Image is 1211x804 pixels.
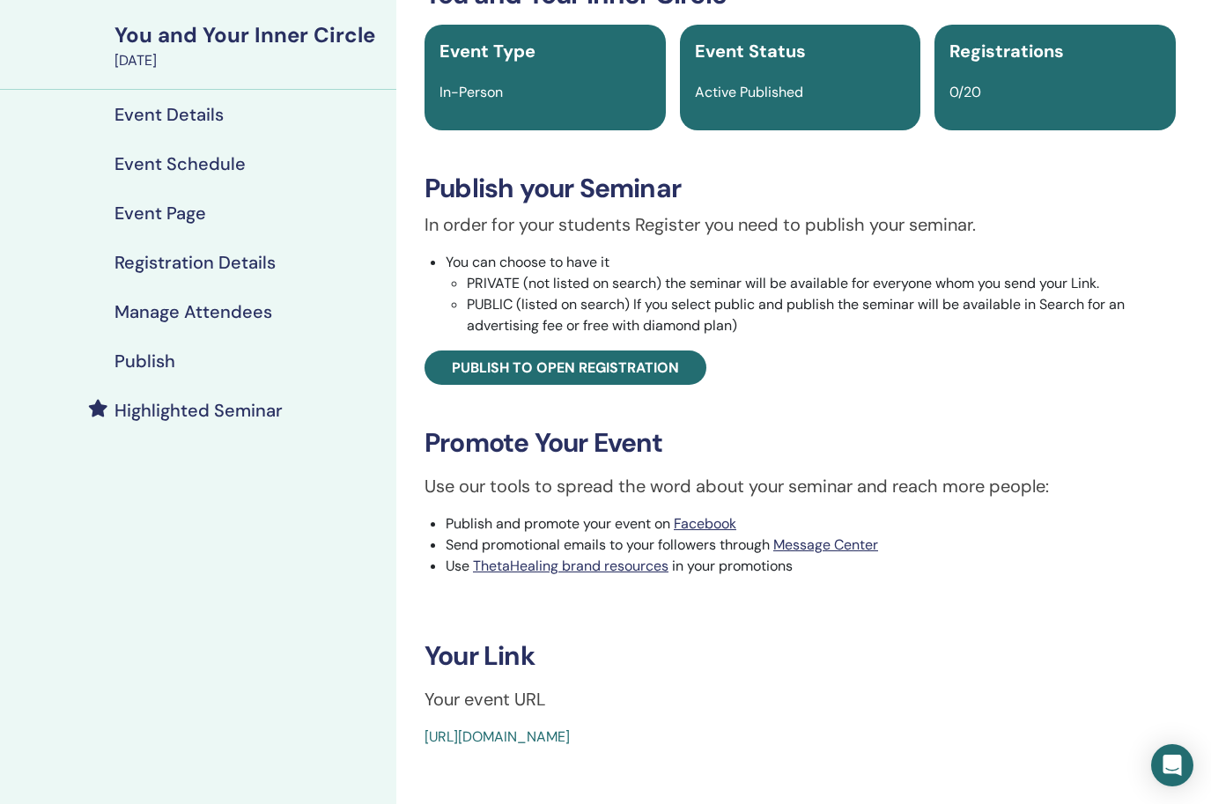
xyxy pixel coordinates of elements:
[674,514,736,533] a: Facebook
[114,350,175,372] h4: Publish
[473,557,668,575] a: ThetaHealing brand resources
[446,513,1176,535] li: Publish and promote your event on
[467,273,1176,294] li: PRIVATE (not listed on search) the seminar will be available for everyone whom you send your Link.
[446,535,1176,556] li: Send promotional emails to your followers through
[114,153,246,174] h4: Event Schedule
[695,40,806,63] span: Event Status
[114,252,276,273] h4: Registration Details
[695,83,803,101] span: Active Published
[1151,744,1193,786] div: Open Intercom Messenger
[114,203,206,224] h4: Event Page
[425,473,1176,499] p: Use our tools to spread the word about your seminar and reach more people:
[114,400,283,421] h4: Highlighted Seminar
[425,173,1176,204] h3: Publish your Seminar
[425,427,1176,459] h3: Promote Your Event
[439,40,535,63] span: Event Type
[773,535,878,554] a: Message Center
[425,640,1176,672] h3: Your Link
[425,686,1176,712] p: Your event URL
[446,556,1176,577] li: Use in your promotions
[467,294,1176,336] li: PUBLIC (listed on search) If you select public and publish the seminar will be available in Searc...
[114,104,224,125] h4: Event Details
[425,211,1176,238] p: In order for your students Register you need to publish your seminar.
[114,50,386,71] div: [DATE]
[425,727,570,746] a: [URL][DOMAIN_NAME]
[104,20,396,71] a: You and Your Inner Circle[DATE]
[425,350,706,385] a: Publish to open registration
[439,83,503,101] span: In-Person
[446,252,1176,336] li: You can choose to have it
[452,358,679,377] span: Publish to open registration
[949,40,1064,63] span: Registrations
[949,83,981,101] span: 0/20
[114,301,272,322] h4: Manage Attendees
[114,20,386,50] div: You and Your Inner Circle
